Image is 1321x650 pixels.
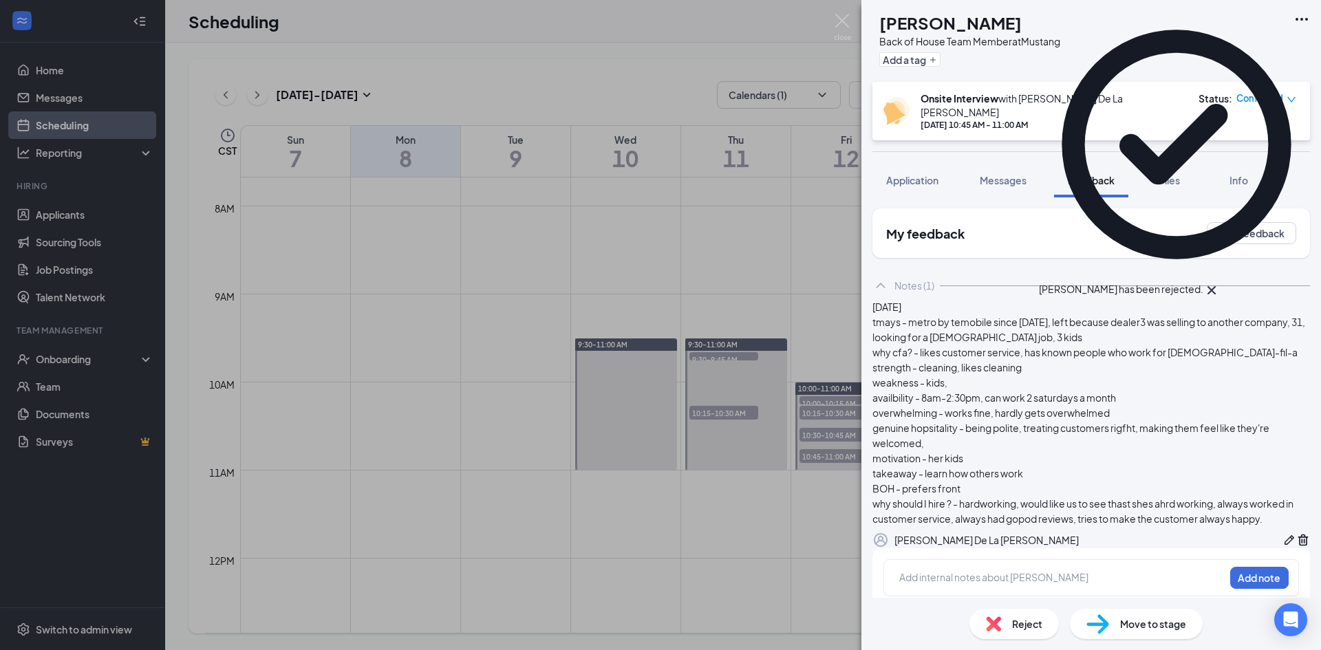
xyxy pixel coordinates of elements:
div: [PERSON_NAME] has been rejected. [1039,282,1203,299]
svg: Profile [872,532,889,548]
svg: ChevronUp [872,277,889,294]
div: [DATE] 10:45 AM - 11:00 AM [921,119,1185,131]
div: Notes (1) [894,279,934,292]
div: [PERSON_NAME] De La [PERSON_NAME] [894,532,1079,548]
span: [DATE] [872,301,901,313]
svg: Cross [1203,282,1220,299]
span: Move to stage [1120,616,1186,631]
b: Onsite Interview [921,92,998,105]
svg: Trash [1296,533,1310,547]
span: Application [886,174,938,186]
button: Add note [1230,567,1289,589]
div: tmays - metro by temobile since [DATE], left because dealer3 was selling to another company, 31, ... [872,314,1310,526]
button: Pen [1282,532,1296,548]
div: with [PERSON_NAME] De La [PERSON_NAME] [921,91,1185,119]
h1: [PERSON_NAME] [879,11,1022,34]
svg: CheckmarkCircle [1039,7,1314,282]
button: PlusAdd a tag [879,52,941,67]
button: Trash [1296,532,1310,548]
svg: Plus [929,56,937,64]
svg: Pen [1282,533,1296,547]
span: Messages [980,174,1027,186]
div: Open Intercom Messenger [1274,603,1307,636]
h2: My feedback [886,225,965,242]
div: Back of House Team Member at Mustang [879,34,1060,48]
span: Reject [1012,616,1042,631]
